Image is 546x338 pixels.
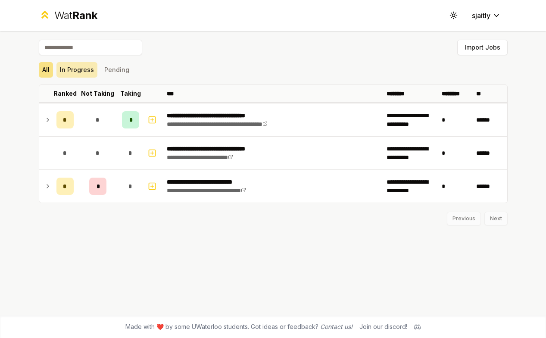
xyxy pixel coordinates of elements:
a: WatRank [39,9,98,22]
button: Import Jobs [457,40,508,55]
div: Join our discord! [359,322,407,331]
button: In Progress [56,62,97,78]
p: Taking [120,89,141,98]
span: Made with ❤️ by some UWaterloo students. Got ideas or feedback? [125,322,353,331]
p: Ranked [53,89,77,98]
span: sjaitly [472,10,490,21]
button: All [39,62,53,78]
a: Contact us! [320,323,353,330]
p: Not Taking [81,89,114,98]
span: Rank [72,9,97,22]
button: Pending [101,62,133,78]
button: sjaitly [465,8,508,23]
div: Wat [54,9,97,22]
